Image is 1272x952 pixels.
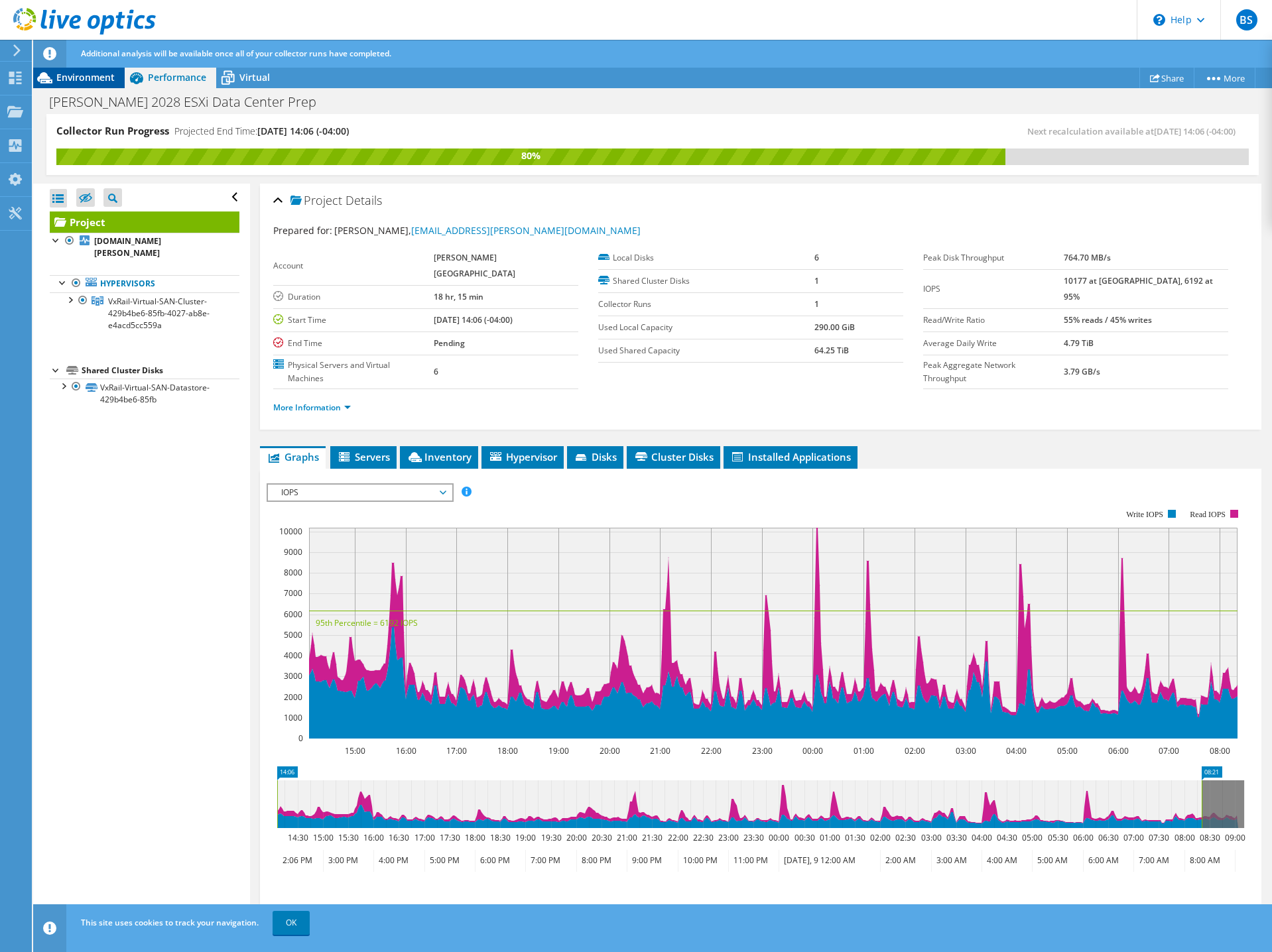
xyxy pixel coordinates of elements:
[1064,314,1152,326] b: 55% reads / 45% writes
[794,832,814,843] text: 00:30
[598,298,814,311] label: Collector Runs
[743,832,763,843] text: 23:30
[598,251,814,265] label: Local Disks
[718,832,738,843] text: 23:00
[1153,14,1165,26] svg: \n
[273,314,434,327] label: Start Time
[641,832,662,843] text: 21:30
[853,745,873,756] text: 01:00
[43,95,337,109] h1: [PERSON_NAME] 2028 ESXi Data Center Prep
[515,832,535,843] text: 19:00
[56,71,115,84] span: Environment
[411,224,641,237] a: [EMAIL_ADDRESS][PERSON_NAME][DOMAIN_NAME]
[239,71,270,84] span: Virtual
[50,292,239,333] a: VxRail-Virtual-SAN-Cluster-429b4be6-85fb-4027-ab8e-e4acd5cc559a
[819,832,840,843] text: 01:00
[81,917,259,928] span: This site uses cookies to track your navigation.
[284,546,302,558] text: 9000
[267,450,319,463] span: Graphs
[489,832,510,843] text: 18:30
[439,832,460,843] text: 17:30
[284,670,302,682] text: 3000
[574,450,617,463] span: Disks
[923,359,1064,385] label: Peak Aggregate Network Throughput
[814,275,819,286] b: 1
[1236,9,1257,30] span: BS
[923,337,1064,350] label: Average Daily Write
[312,832,333,843] text: 15:00
[1064,275,1213,302] b: 10177 at [GEOGRAPHIC_DATA], 6192 at 95%
[814,252,819,263] b: 6
[566,832,586,843] text: 20:00
[1047,832,1068,843] text: 05:30
[275,485,445,501] span: IOPS
[1098,832,1118,843] text: 06:30
[1064,366,1100,377] b: 3.79 GB/s
[869,832,890,843] text: 02:00
[1005,745,1026,756] text: 04:00
[1209,745,1230,756] text: 08:00
[284,691,302,703] text: 2000
[290,194,342,208] span: Project
[814,345,849,356] b: 64.25 TiB
[488,450,557,463] span: Hypervisor
[923,282,1064,296] label: IOPS
[946,832,966,843] text: 03:30
[50,211,239,233] a: Project
[284,587,302,599] text: 7000
[598,321,814,334] label: Used Local Capacity
[174,124,349,139] h4: Projected End Time:
[148,71,206,84] span: Performance
[464,832,485,843] text: 18:00
[273,359,434,385] label: Physical Servers and Virtual Machines
[1174,832,1194,843] text: 08:00
[1064,337,1094,349] b: 4.79 TiB
[284,712,302,723] text: 1000
[802,745,822,756] text: 00:00
[1154,125,1236,137] span: [DATE] 14:06 (-04:00)
[1027,125,1242,137] span: Next recalculation available at
[338,832,358,843] text: 15:30
[1072,832,1093,843] text: 06:00
[273,337,434,350] label: End Time
[388,832,409,843] text: 16:30
[1108,745,1128,756] text: 06:00
[334,224,641,237] span: [PERSON_NAME],
[284,629,302,640] text: 5000
[730,450,851,463] span: Installed Applications
[446,745,466,756] text: 17:00
[273,290,434,304] label: Duration
[316,617,418,628] text: 95th Percentile = 6192 IOPS
[434,291,483,302] b: 18 hr, 15 min
[895,832,915,843] text: 02:30
[1056,745,1077,756] text: 05:00
[108,296,210,331] span: VxRail-Virtual-SAN-Cluster-429b4be6-85fb-4027-ab8e-e4acd5cc559a
[344,745,365,756] text: 15:00
[279,526,302,537] text: 10000
[287,832,308,843] text: 14:30
[50,379,239,408] a: VxRail-Virtual-SAN-Datastore-429b4be6-85fb
[497,745,517,756] text: 18:00
[1139,68,1194,88] a: Share
[273,224,332,237] label: Prepared for:
[996,832,1017,843] text: 04:30
[844,832,865,843] text: 01:30
[591,832,611,843] text: 20:30
[434,252,515,279] b: [PERSON_NAME][GEOGRAPHIC_DATA]
[1190,510,1226,519] text: Read IOPS
[1194,68,1255,88] a: More
[1123,832,1143,843] text: 07:00
[50,275,239,292] a: Hypervisors
[751,745,772,756] text: 23:00
[284,650,302,661] text: 4000
[273,911,310,935] a: OK
[414,832,434,843] text: 17:00
[598,344,814,357] label: Used Shared Capacity
[1158,745,1178,756] text: 07:00
[814,298,819,310] b: 1
[257,125,349,137] span: [DATE] 14:06 (-04:00)
[346,192,382,208] span: Details
[923,314,1064,327] label: Read/Write Ratio
[56,149,1005,163] div: 80%
[692,832,713,843] text: 22:30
